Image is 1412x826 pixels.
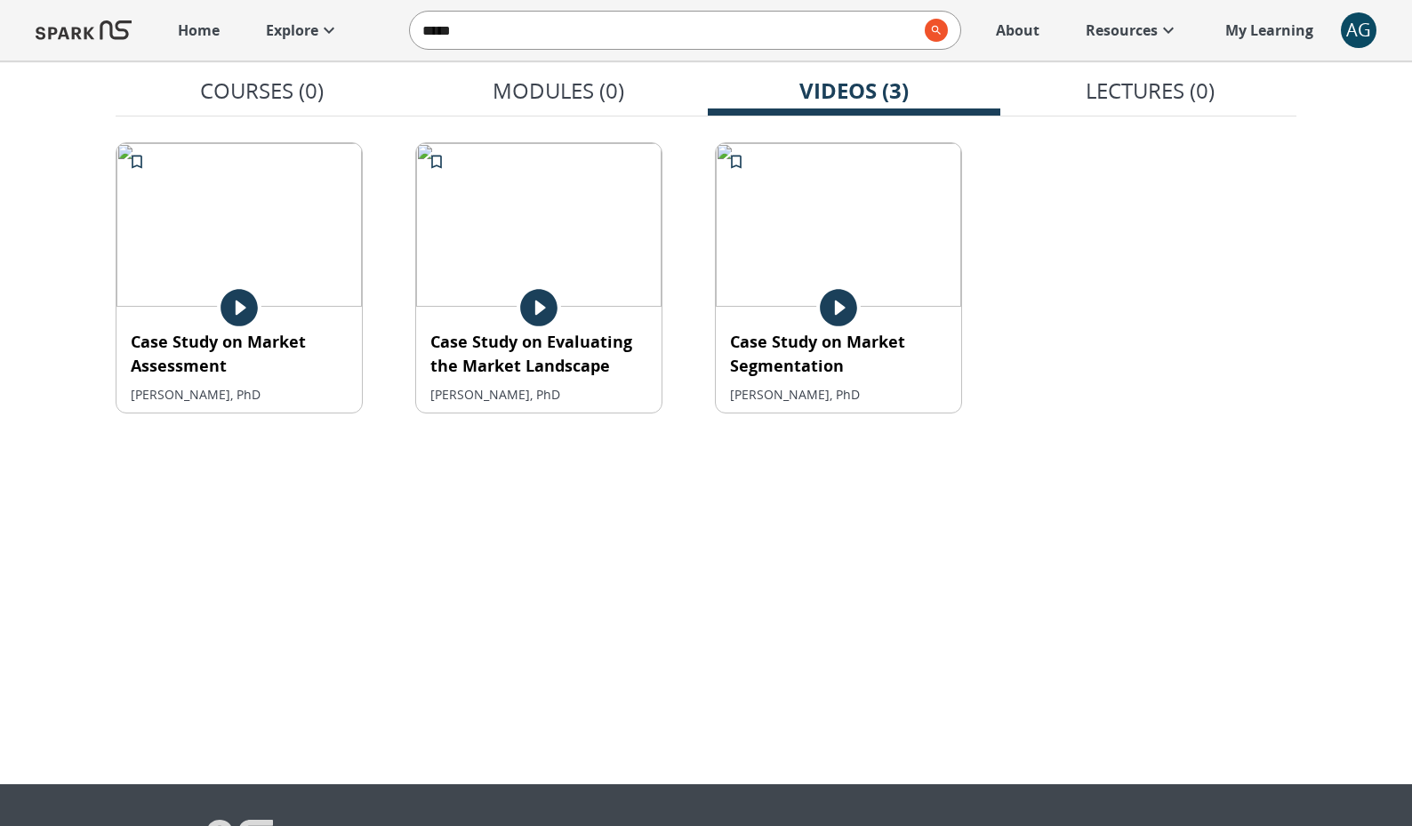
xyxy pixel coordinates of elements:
svg: Add to My Learning [428,153,445,171]
a: About [987,11,1048,50]
button: search [918,12,948,49]
svg: Add to My Learning [727,153,745,171]
p: My Learning [1225,20,1313,41]
p: Case Study on Market Segmentation [730,330,947,378]
svg: Add to My Learning [128,153,146,171]
p: Case Study on Market Assessment [131,330,348,378]
p: [PERSON_NAME], PhD [430,385,647,404]
p: About [996,20,1039,41]
a: Resources [1077,11,1188,50]
p: Lectures (0) [1086,75,1215,107]
p: [PERSON_NAME], PhD [730,385,947,404]
button: account of current user [1341,12,1376,48]
a: Explore [257,11,349,50]
p: Explore [266,20,318,41]
p: Resources [1086,20,1158,41]
a: My Learning [1216,11,1323,50]
p: [PERSON_NAME], PhD [131,385,348,404]
p: Courses (0) [200,75,324,107]
p: Case Study on Evaluating the Market Landscape [430,330,647,378]
p: Home [178,20,220,41]
img: Logo of SPARK at Stanford [36,9,132,52]
p: Modules (0) [493,75,624,107]
p: Videos (3) [799,75,909,107]
a: Home [169,11,229,50]
div: AG [1341,12,1376,48]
